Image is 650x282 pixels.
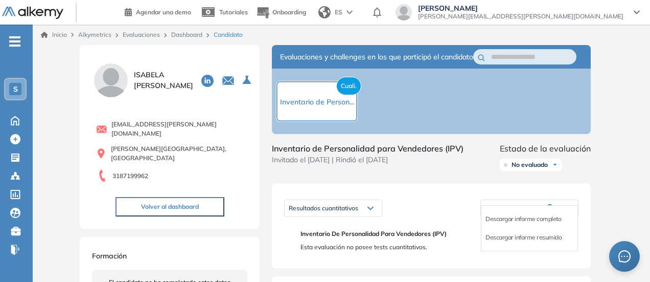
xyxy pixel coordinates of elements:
[418,12,623,20] span: [PERSON_NAME][EMAIL_ADDRESS][PERSON_NAME][DOMAIN_NAME]
[41,30,67,39] a: Inicio
[300,243,570,252] span: Esta evaluación no posee tests cuantitativos.
[272,155,463,165] span: Invitado el [DATE] | Rindió el [DATE]
[272,142,463,155] span: Inventario de Personalidad para Vendedores (IPV)
[418,4,623,12] span: [PERSON_NAME]
[500,142,591,155] span: Estado de la evaluación
[512,161,548,169] span: No evaluado
[318,6,331,18] img: world
[78,31,111,38] span: Alkymetrics
[280,97,354,106] span: Inventario de Person...
[112,171,148,181] span: 3187199962
[485,204,536,212] span: Descargar reporte
[256,2,306,24] button: Onboarding
[92,251,127,261] span: Formación
[280,52,473,62] span: Evaluaciones y challenges en los que participó el candidato
[485,214,561,224] li: Descargar informe completo
[171,31,202,38] a: Dashboard
[92,61,130,99] img: PROFILE_MENU_LOGO_USER
[346,10,353,14] img: arrow
[9,40,20,42] i: -
[13,85,18,93] span: S
[2,7,63,19] img: Logo
[335,8,342,17] span: ES
[214,30,243,39] span: Candidato
[485,232,562,243] li: Descargar informe resumido
[552,162,558,168] img: Ícono de flecha
[125,5,191,17] a: Agendar una demo
[219,8,248,16] span: Tutoriales
[111,144,247,163] span: [PERSON_NAME][GEOGRAPHIC_DATA], [GEOGRAPHIC_DATA]
[123,31,160,38] a: Evaluaciones
[336,77,361,95] span: Cuali.
[272,8,306,16] span: Onboarding
[111,120,247,138] span: [EMAIL_ADDRESS][PERSON_NAME][DOMAIN_NAME]
[134,70,193,91] span: ISABELA [PERSON_NAME]
[289,204,358,212] span: Resultados cuantitativos
[618,250,631,263] span: message
[115,197,224,216] button: Volver al dashboard
[136,8,191,16] span: Agendar una demo
[300,229,570,238] span: Inventario de Personalidad para Vendedores (IPV)
[239,71,257,90] button: Seleccione la evaluación activa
